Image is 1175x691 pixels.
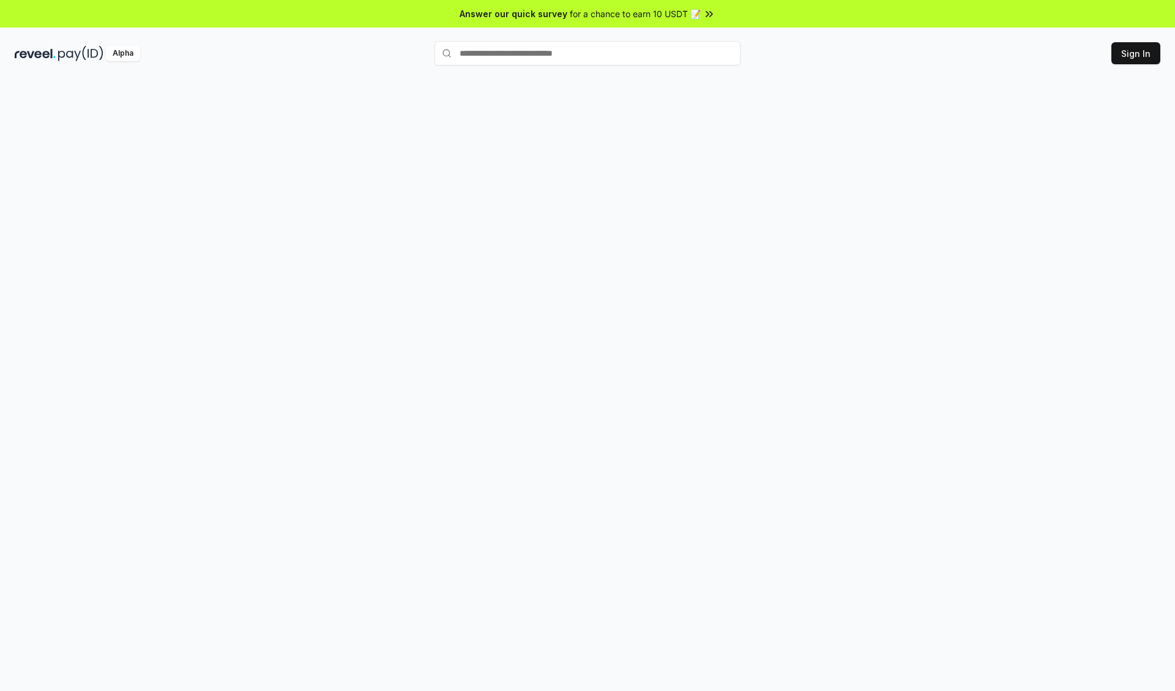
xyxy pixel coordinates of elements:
img: pay_id [58,46,103,61]
div: Alpha [106,46,140,61]
img: reveel_dark [15,46,56,61]
span: for a chance to earn 10 USDT 📝 [570,7,701,20]
span: Answer our quick survey [460,7,567,20]
button: Sign In [1111,42,1160,64]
